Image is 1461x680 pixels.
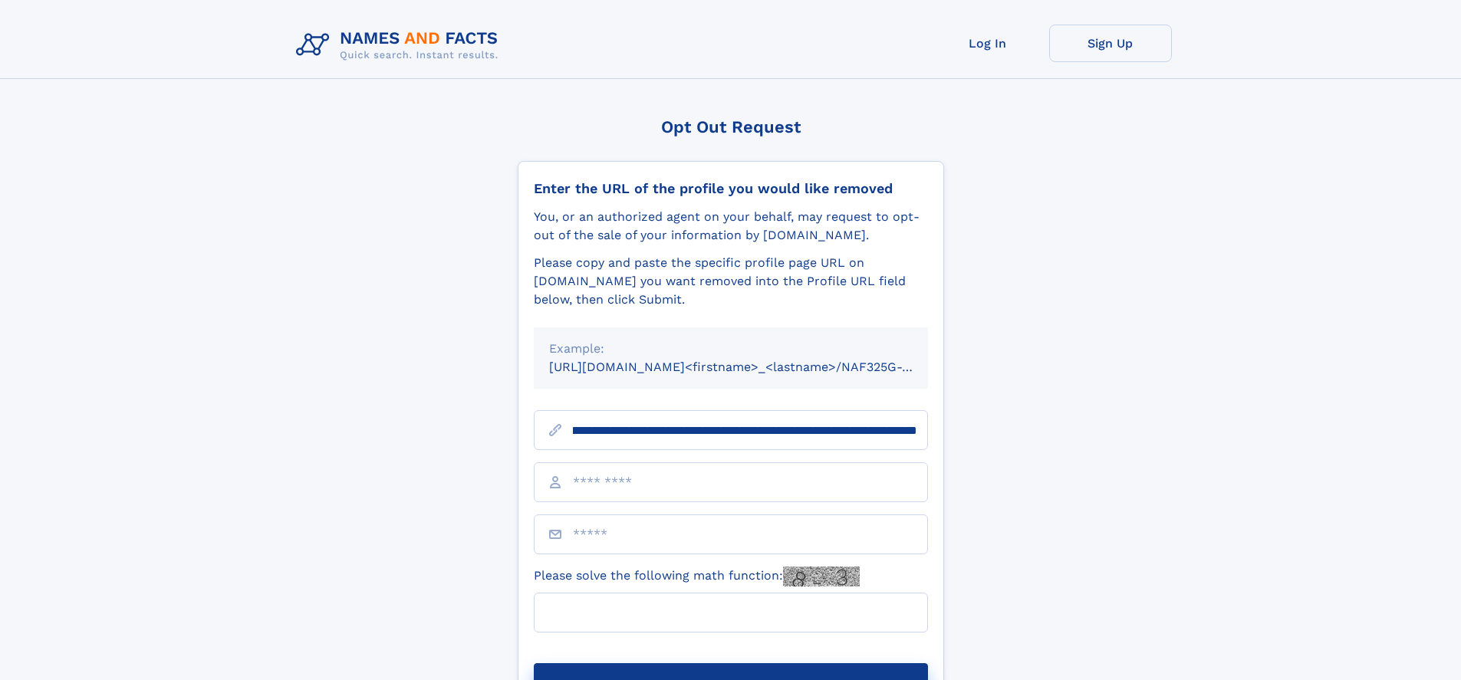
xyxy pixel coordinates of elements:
[926,25,1049,62] a: Log In
[534,567,860,586] label: Please solve the following math function:
[549,360,957,374] small: [URL][DOMAIN_NAME]<firstname>_<lastname>/NAF325G-xxxxxxxx
[290,25,511,66] img: Logo Names and Facts
[534,180,928,197] div: Enter the URL of the profile you would like removed
[534,254,928,309] div: Please copy and paste the specific profile page URL on [DOMAIN_NAME] you want removed into the Pr...
[549,340,913,358] div: Example:
[518,117,944,136] div: Opt Out Request
[534,208,928,245] div: You, or an authorized agent on your behalf, may request to opt-out of the sale of your informatio...
[1049,25,1172,62] a: Sign Up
